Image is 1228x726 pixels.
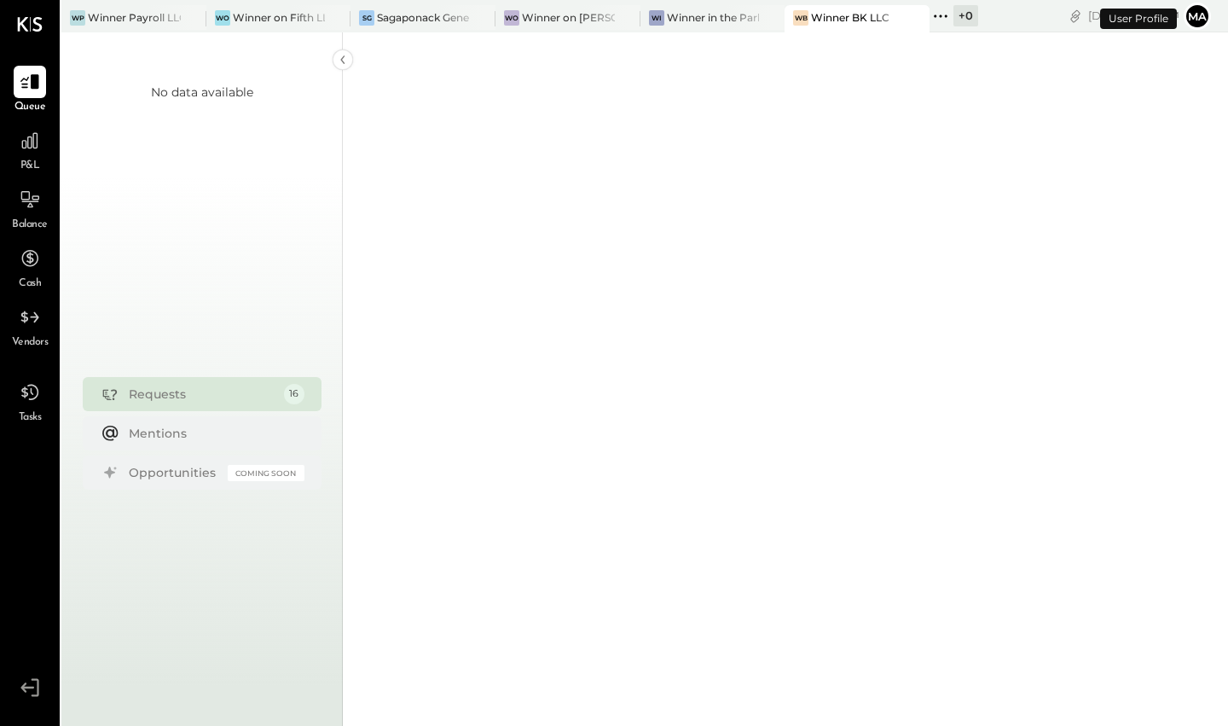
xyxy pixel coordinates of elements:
[1,301,59,351] a: Vendors
[228,465,304,481] div: Coming Soon
[19,410,42,426] span: Tasks
[1100,9,1177,29] div: User Profile
[1,376,59,426] a: Tasks
[1088,8,1179,24] div: [DATE]
[284,384,304,404] div: 16
[129,425,296,442] div: Mentions
[1184,3,1211,30] button: ma
[1,125,59,174] a: P&L
[70,10,85,26] div: WP
[504,10,519,26] div: Wo
[953,5,978,26] div: + 0
[1067,7,1084,25] div: copy link
[12,335,49,351] span: Vendors
[1,242,59,292] a: Cash
[811,10,889,25] div: Winner BK LLC
[20,159,40,174] span: P&L
[129,386,275,403] div: Requests
[649,10,664,26] div: Wi
[88,10,181,25] div: Winner Payroll LLC
[19,276,41,292] span: Cash
[1,66,59,115] a: Queue
[377,10,470,25] div: Sagaponack General Store
[793,10,808,26] div: WB
[151,84,253,101] div: No data available
[14,100,46,115] span: Queue
[667,10,760,25] div: Winner in the Park
[359,10,374,26] div: SG
[215,10,230,26] div: Wo
[233,10,326,25] div: Winner on Fifth LLC
[12,218,48,233] span: Balance
[1,183,59,233] a: Balance
[129,464,219,481] div: Opportunities
[522,10,615,25] div: Winner on [PERSON_NAME]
